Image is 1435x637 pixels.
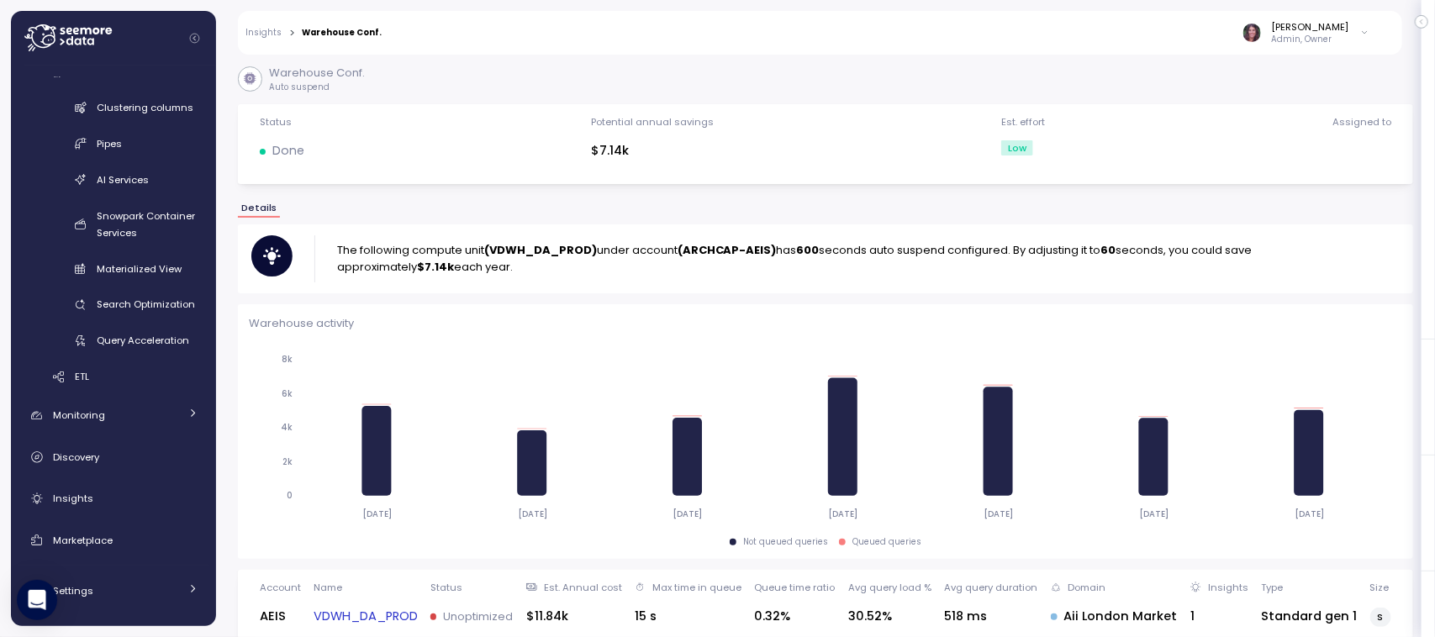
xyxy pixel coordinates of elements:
span: Clustering columns [97,101,193,114]
span: Snowpark Container Services [97,209,195,240]
a: Marketplace [18,524,209,557]
p: Warehouse Conf. [269,65,365,82]
a: Monitoring [18,399,209,433]
tspan: [DATE] [828,508,857,519]
div: Low [1001,140,1033,155]
tspan: [DATE] [984,508,1013,519]
tspan: [DATE] [518,508,547,519]
strong: $7.14k [417,259,454,275]
div: Queued queries [852,536,921,548]
div: 0.32% [755,607,836,626]
span: Query Acceleration [97,334,189,347]
div: Avg query duration [944,581,1037,594]
tspan: 4k [281,422,293,433]
a: Pipes [18,129,209,157]
tspan: [DATE] [1139,508,1169,519]
div: $11.84k [526,607,622,626]
tspan: [DATE] [673,508,702,519]
a: Settings [18,574,209,608]
div: Not queued queries [743,536,828,548]
div: Status [260,115,292,129]
div: Est. effort [1001,115,1045,129]
p: Admin, Owner [1272,34,1349,45]
a: AI Services [18,166,209,193]
span: Pipes [97,137,122,150]
strong: 600 [797,242,820,258]
div: Type [1261,581,1283,594]
div: Avg query load % [848,581,931,594]
a: Materialized View [18,255,209,282]
div: Max time in queue [652,581,741,594]
span: S [1378,608,1384,626]
div: Est. Annual cost [544,581,622,594]
p: The following compute unit under account has seconds auto suspend configured. By adjusting it to ... [337,242,1400,276]
div: Warehouse Conf. [302,29,382,37]
div: Account [260,581,301,594]
div: AEIS [260,607,301,626]
span: Settings [53,584,93,598]
div: 15 s [635,607,741,626]
span: ETL [75,370,89,383]
div: 518 ms [944,607,1037,626]
span: Materialized View [97,262,182,276]
div: 1 [1190,607,1248,626]
div: Standard gen 1 [1261,607,1357,626]
div: 30.52% [848,607,931,626]
tspan: 2k [282,456,293,467]
a: Snowpark Container Services [18,202,209,246]
div: Potential annual savings [592,115,715,129]
tspan: 8k [282,354,293,365]
div: $7.14k [592,141,715,161]
tspan: 6k [282,388,293,399]
img: ACg8ocLDuIZlR5f2kIgtapDwVC7yp445s3OgbrQTIAV7qYj8P05r5pI=s96-c [1243,24,1261,41]
span: Monitoring [53,408,105,422]
span: AI Services [97,173,149,187]
a: Clustering columns [18,93,209,121]
a: VDWH_DA_PROD [314,607,418,626]
span: Insights [53,492,93,505]
p: Auto suspend [269,82,365,93]
div: > [289,28,295,39]
div: Queue time ratio [755,581,836,594]
div: Size [1370,581,1390,594]
span: Details [241,203,277,213]
a: Query Acceleration [18,327,209,355]
span: Search Optimization [97,297,195,311]
tspan: [DATE] [1295,508,1324,519]
a: Search Optimization [18,291,209,318]
a: Discovery [18,440,209,474]
div: Open Intercom Messenger [17,580,57,620]
strong: 60 [1101,242,1116,258]
div: Insights [1208,581,1248,594]
span: Marketplace [53,534,113,547]
p: Unoptimized [444,608,514,625]
div: Aii London Market [1051,607,1178,626]
div: Status [430,581,462,594]
p: Warehouse activity [249,315,354,332]
tspan: 0 [287,490,293,501]
div: [PERSON_NAME] [1272,20,1349,34]
a: Insights [246,29,282,37]
span: Cloud Services [75,65,147,78]
strong: (VDWH_DA_PROD) [484,242,597,258]
div: Assigned to [1332,115,1391,129]
button: Collapse navigation [184,32,205,45]
a: ETL [18,363,209,391]
div: Name [314,581,342,594]
span: Discovery [53,450,99,464]
tspan: [DATE] [362,508,392,519]
p: Done [272,141,304,161]
div: Domain [1068,581,1106,594]
strong: (ARCHCAP-AEIS) [678,242,777,258]
a: Insights [18,482,209,515]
